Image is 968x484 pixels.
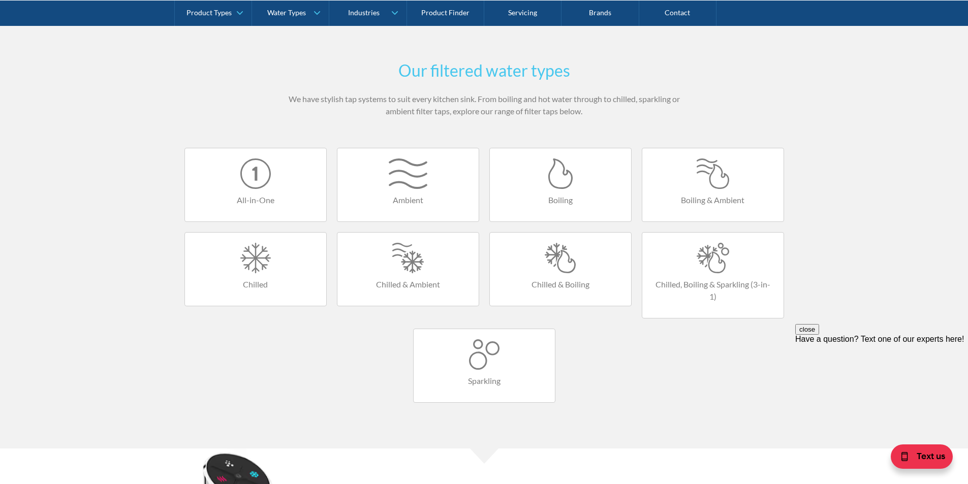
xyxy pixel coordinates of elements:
[348,8,380,17] div: Industries
[500,194,621,206] h4: Boiling
[337,232,479,306] a: Chilled & Ambient
[286,58,682,83] h2: Our filtered water types
[642,232,784,318] a: Chilled, Boiling & Sparkling (3-in-1)
[267,8,306,17] div: Water Types
[348,278,469,291] h4: Chilled & Ambient
[489,148,632,222] a: Boiling
[413,329,555,403] a: Sparkling
[286,93,682,117] p: We have stylish tap systems to suit every kitchen sink. From boiling and hot water through to chi...
[184,232,327,306] a: Chilled
[500,278,621,291] h4: Chilled & Boiling
[195,278,316,291] h4: Chilled
[337,148,479,222] a: Ambient
[186,8,232,17] div: Product Types
[652,194,773,206] h4: Boiling & Ambient
[795,324,968,446] iframe: podium webchat widget prompt
[652,278,773,303] h4: Chilled, Boiling & Sparkling (3-in-1)
[195,194,316,206] h4: All-in-One
[489,232,632,306] a: Chilled & Boiling
[184,148,327,222] a: All-in-One
[424,375,545,387] h4: Sparkling
[348,194,469,206] h4: Ambient
[642,148,784,222] a: Boiling & Ambient
[866,433,968,484] iframe: podium webchat widget bubble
